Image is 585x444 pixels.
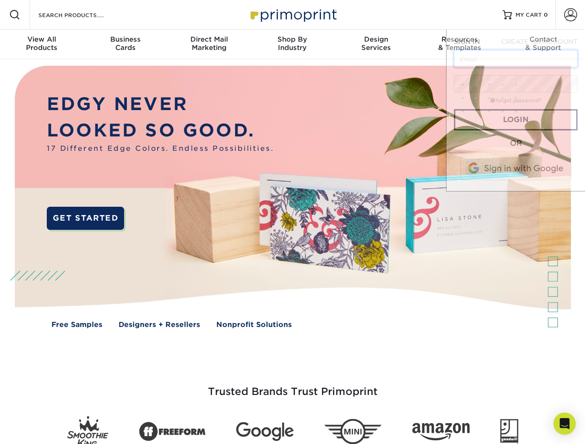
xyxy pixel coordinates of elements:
[412,423,470,441] img: Amazon
[454,38,480,45] span: SIGN IN
[418,35,501,52] div: & Templates
[47,117,274,144] p: LOOKED SO GOOD.
[119,320,200,330] a: Designers + Resellers
[454,109,578,130] a: Login
[491,98,541,104] a: forgot password?
[83,35,167,52] div: Cards
[167,30,251,59] a: Direct MailMarketing
[334,30,418,59] a: DesignServices
[334,35,418,43] span: Design
[251,30,334,59] a: Shop ByIndustry
[544,12,548,18] span: 0
[236,422,294,441] img: Google
[47,91,274,117] p: EDGY NEVER
[454,50,578,68] input: Email
[251,35,334,52] div: Industry
[246,5,339,25] img: Primoprint
[418,35,501,43] span: Resources
[47,143,274,154] span: 17 Different Edge Colors. Endless Possibilities.
[516,11,542,19] span: MY CART
[501,38,578,45] span: CREATE AN ACCOUNT
[216,320,292,330] a: Nonprofit Solutions
[554,413,576,435] div: Open Intercom Messenger
[47,207,124,230] a: GET STARTED
[167,35,251,43] span: Direct Mail
[500,419,518,444] img: Goodwill
[2,416,79,441] iframe: Google Customer Reviews
[83,35,167,43] span: Business
[454,138,578,149] div: OR
[251,35,334,43] span: Shop By
[334,35,418,52] div: Services
[418,30,501,59] a: Resources& Templates
[167,35,251,52] div: Marketing
[51,320,102,330] a: Free Samples
[83,30,167,59] a: BusinessCards
[38,9,128,20] input: SEARCH PRODUCTS.....
[22,364,564,409] h3: Trusted Brands Trust Primoprint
